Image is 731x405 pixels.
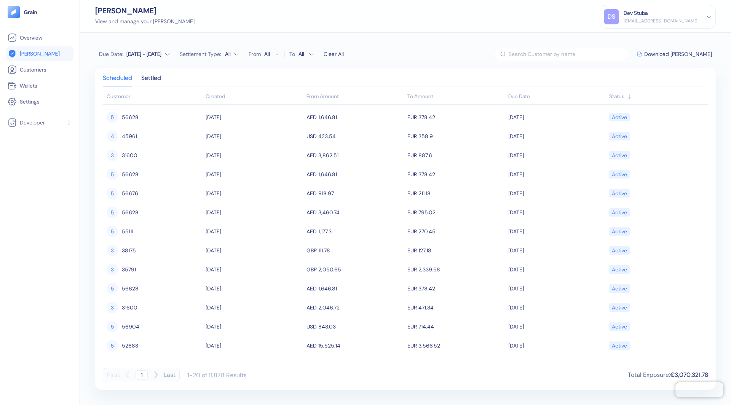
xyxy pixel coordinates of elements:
a: Wallets [8,81,72,90]
div: Settled [141,75,161,86]
span: 56676 [122,187,138,200]
div: Active [612,339,627,352]
div: Active [612,168,627,181]
img: logo-tablet-V2.svg [8,6,20,18]
div: Active [612,111,627,124]
div: Active [612,244,627,257]
span: 52683 [122,339,138,352]
span: 38175 [122,244,136,257]
div: 5 [107,112,118,123]
a: Settings [8,97,72,106]
td: [DATE] [506,260,607,279]
td: EUR 1,087.26 [405,355,506,374]
div: 5 [107,340,118,351]
td: [DATE] [506,165,607,184]
td: AED 1,646.81 [305,108,405,127]
div: Active [612,130,627,143]
td: EUR 3,566.52 [405,336,506,355]
div: Dev Stuba [624,9,648,17]
td: EUR 358.9 [405,127,506,146]
span: Developer [20,119,45,126]
div: 3 [107,302,118,313]
td: AED 1,646.81 [305,165,405,184]
td: EUR 211.18 [405,184,506,203]
div: Active [612,263,627,276]
iframe: Chatra live chat [675,382,723,397]
th: From Amount [305,89,405,105]
div: Scheduled [103,75,132,86]
div: 5 [107,207,118,218]
button: First [107,368,120,382]
td: EUR 887.6 [405,146,506,165]
td: EUR 127.18 [405,241,506,260]
td: AED 1,646.81 [305,279,405,298]
td: [DATE] [204,127,305,146]
div: Sort ascending [609,92,704,100]
td: [DATE] [204,298,305,317]
td: EUR 270.45 [405,222,506,241]
button: To [297,48,314,60]
span: Wallets [20,82,37,89]
td: [DATE] [204,165,305,184]
th: To Amount [405,89,506,105]
div: 5 [107,321,118,332]
div: 3 [107,264,118,275]
span: Download [PERSON_NAME] [644,51,712,57]
td: [DATE] [506,298,607,317]
td: AED 15,525.14 [305,336,405,355]
td: AED 3,460.74 [305,203,405,222]
img: logo [24,10,38,15]
td: EUR 2,339.58 [405,260,506,279]
div: Total Exposure : [628,370,708,379]
a: Overview [8,33,72,42]
div: [EMAIL_ADDRESS][DOMAIN_NAME] [624,18,699,24]
input: Search Customer by name [509,48,628,60]
td: GBP 111.78 [305,241,405,260]
td: GBP 2,050.65 [305,260,405,279]
span: 56904 [122,320,139,333]
span: 55111 [122,225,133,238]
div: 5 [107,226,118,237]
td: [DATE] [204,222,305,241]
div: View and manage your [PERSON_NAME] [95,18,195,26]
label: Settlement Type: [180,51,221,57]
td: [DATE] [506,222,607,241]
div: 3 [107,150,118,161]
button: Last [164,368,176,382]
div: 5 [107,283,118,294]
div: Active [612,206,627,219]
button: Settlement Type: [225,48,239,60]
div: DS [604,9,619,24]
td: [DATE] [204,203,305,222]
div: Active [612,187,627,200]
span: 31600 [122,301,137,314]
td: AED 4,732.87 [305,355,405,374]
span: 56628 [122,206,139,219]
span: €3,070,321.78 [670,371,708,379]
div: Active [612,301,627,314]
span: [PERSON_NAME] [20,50,60,57]
div: Clear All [324,50,344,58]
td: [DATE] [506,317,607,336]
div: Active [612,282,627,295]
td: EUR 378.42 [405,108,506,127]
span: Overview [20,34,42,41]
button: From [262,48,280,60]
span: Settings [20,98,40,105]
span: 56628 [122,282,139,295]
th: Customer [103,89,204,105]
td: [DATE] [204,184,305,203]
div: Sort ascending [206,92,303,100]
div: Sort ascending [508,92,605,100]
td: [DATE] [204,336,305,355]
td: [DATE] [506,184,607,203]
td: EUR 378.42 [405,165,506,184]
div: Active [612,320,627,333]
td: EUR 471.34 [405,298,506,317]
a: [PERSON_NAME] [8,49,72,58]
span: 56628 [122,111,139,124]
td: EUR 795.02 [405,203,506,222]
div: 3 [107,245,118,256]
td: [DATE] [204,260,305,279]
td: [DATE] [506,336,607,355]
